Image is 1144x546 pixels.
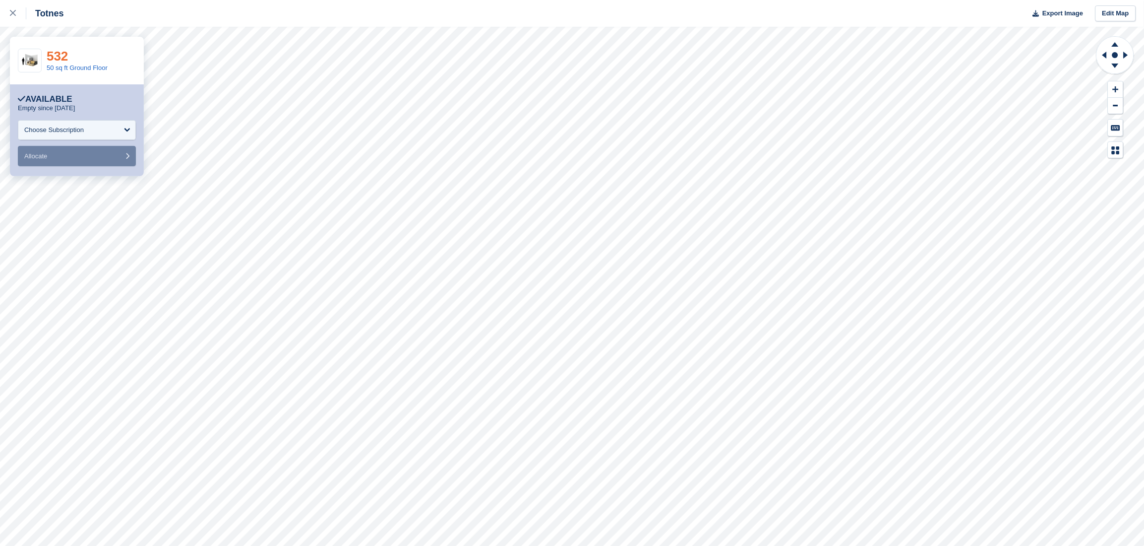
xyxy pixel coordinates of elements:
button: Allocate [18,146,136,166]
a: 50 sq ft Ground Floor [47,64,108,71]
div: Available [18,94,72,104]
button: Zoom In [1108,81,1123,98]
a: 532 [47,49,68,64]
button: Zoom Out [1108,98,1123,114]
span: Allocate [24,152,47,160]
a: Edit Map [1095,5,1136,22]
button: Keyboard Shortcuts [1108,120,1123,136]
img: 50-sqft-unit.jpg [18,52,41,69]
div: Totnes [26,7,64,19]
div: Choose Subscription [24,125,84,135]
button: Export Image [1027,5,1084,22]
span: Export Image [1042,8,1083,18]
button: Map Legend [1108,142,1123,158]
p: Empty since [DATE] [18,104,75,112]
